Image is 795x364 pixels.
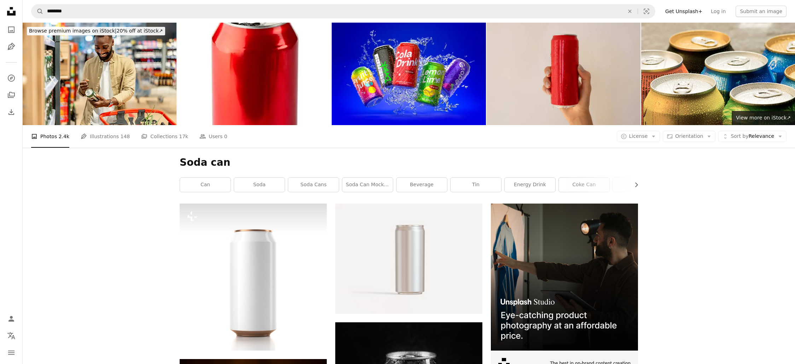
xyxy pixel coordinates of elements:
img: a can of soda on a white background [335,204,482,314]
img: file-1715714098234-25b8b4e9d8faimage [491,204,638,351]
a: Photos [4,23,18,37]
span: Relevance [731,133,774,140]
a: Download History [4,105,18,119]
span: 17k [179,133,188,140]
img: Opened drink can [177,23,331,125]
button: Menu [4,346,18,360]
a: Illustrations [4,40,18,54]
img: Unrecognisable person holding can of coke [487,23,640,125]
button: Visual search [638,5,655,18]
button: License [617,131,660,142]
div: 20% off at iStock ↗ [27,27,165,35]
span: Orientation [675,133,703,139]
a: soda can mockup [342,178,393,192]
a: White with Gold Can Mockup. 3d rendering [180,274,327,280]
a: Collections 17k [141,125,188,148]
img: White with Gold Can Mockup. 3d rendering [180,204,327,351]
button: Sort byRelevance [718,131,787,142]
a: View more on iStock↗ [732,111,795,125]
a: Browse premium images on iStock|20% off at iStock↗ [23,23,169,40]
button: Orientation [663,131,715,142]
button: Clear [622,5,638,18]
a: Users 0 [199,125,227,148]
span: 0 [224,133,227,140]
span: Sort by [731,133,748,139]
a: Log in / Sign up [4,312,18,326]
span: View more on iStock ↗ [736,115,791,121]
button: Search Unsplash [31,5,43,18]
a: energy drink [505,178,555,192]
a: Log in [707,6,730,17]
a: coke can [559,178,609,192]
a: Illustrations 148 [81,125,130,148]
span: Browse premium images on iStock | [29,28,116,34]
a: Collections [4,88,18,102]
a: soda [234,178,285,192]
button: scroll list to the right [630,178,638,192]
a: beverage [396,178,447,192]
button: Submit an image [736,6,787,17]
a: a can of soda on a white background [335,256,482,262]
a: Get Unsplash+ [661,6,707,17]
a: drink [613,178,663,192]
img: Soft drinks [332,23,486,125]
span: License [629,133,648,139]
h1: Soda can [180,156,638,169]
span: 148 [121,133,130,140]
a: can [180,178,231,192]
button: Language [4,329,18,343]
img: Smiling Man Shopping in Supermarket While Checking Product [23,23,176,125]
form: Find visuals sitewide [31,4,655,18]
a: soda cans [288,178,339,192]
img: Cans of soft drink [641,23,795,125]
a: tin [451,178,501,192]
a: Explore [4,71,18,85]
